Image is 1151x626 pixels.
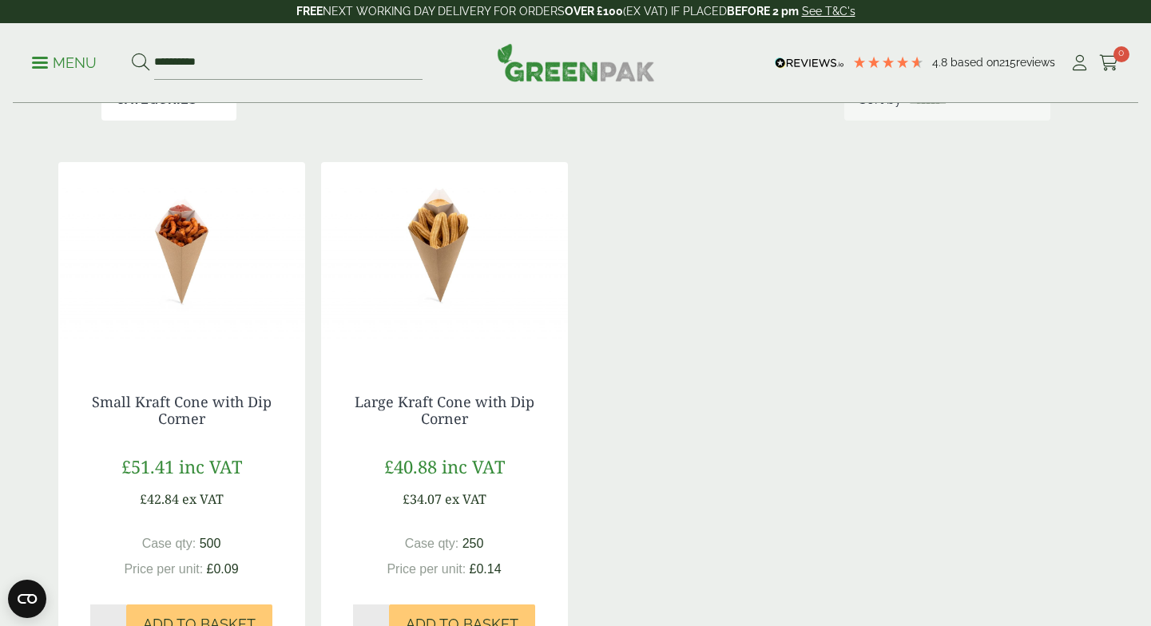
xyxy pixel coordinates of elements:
span: inc VAT [442,454,505,478]
span: reviews [1016,56,1055,69]
span: £51.41 [121,454,174,478]
i: Cart [1099,55,1119,71]
span: Case qty: [142,537,196,550]
img: REVIEWS.io [775,57,844,69]
span: £34.07 [403,490,442,508]
span: Price per unit: [124,562,203,576]
a: Large Kraft Cone with Dip Corner [355,392,534,429]
span: 500 [200,537,221,550]
p: Menu [32,53,97,73]
a: Small Kraft Cone with Dip Corner [92,392,272,429]
i: My Account [1070,55,1089,71]
a: 0 [1099,51,1119,75]
strong: FREE [296,5,323,18]
span: 4.8 [932,56,951,69]
div: 4.79 Stars [852,55,924,69]
strong: OVER £100 [565,5,623,18]
span: 250 [462,537,484,550]
span: £40.88 [384,454,437,478]
span: £0.09 [207,562,239,576]
button: Open CMP widget [8,580,46,618]
span: £0.14 [470,562,502,576]
span: 215 [999,56,1016,69]
span: Based on [951,56,999,69]
span: ex VAT [445,490,486,508]
span: 0 [1113,46,1129,62]
span: £42.84 [140,490,179,508]
span: inc VAT [179,454,242,478]
img: Large Kraft Cone With Contents (Churros) Frontal [321,162,568,362]
img: GreenPak Supplies [497,43,655,81]
strong: BEFORE 2 pm [727,5,799,18]
span: Case qty: [405,537,459,550]
a: Menu [32,53,97,69]
span: ex VAT [182,490,224,508]
span: Price per unit: [387,562,466,576]
img: Small Kraft Cone With Contents (Chips) Frontal [58,162,305,362]
a: See T&C's [802,5,855,18]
